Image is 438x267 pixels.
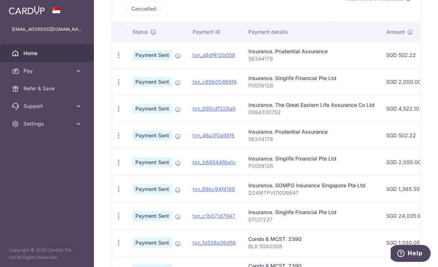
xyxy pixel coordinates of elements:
p: P0059128 [248,162,375,170]
a: txn_68bc94f4188 [193,186,235,192]
span: Pay [23,67,72,75]
span: Status [132,28,148,36]
a: Cancelled [127,2,161,16]
iframe: Opens a widget where you can find more information [391,245,431,263]
p: 07137237 [248,216,375,223]
span: Refer & Save [23,85,72,92]
span: Payment Sent [132,211,172,221]
p: [EMAIL_ADDRESS][DOMAIN_NAME] [12,26,82,33]
a: txn_fa538a26d56 [193,239,236,246]
td: SGD 1,365.30 [380,176,430,202]
span: Payment Sent [132,50,172,60]
span: Payment Sent [132,238,172,248]
div: Insurance. Singlife Financial Pte Ltd [248,155,375,162]
td: SGD 502.22 [380,42,430,68]
p: P0059128 [248,82,375,89]
td: SGD 1,030.05 [380,229,430,256]
p: BLK 50A0308 [248,243,375,250]
div: Insurance. SOMPO Insurance Singapore Pte Ltd [248,182,375,189]
a: txn_c1b071d7947 [193,213,235,219]
div: Insurance. Singlife Financial Pte Ltd [248,75,375,82]
td: SGD 4,522.10 [380,95,430,122]
span: Amount [386,28,405,36]
img: CardUp [9,6,45,15]
td: SGD 24,035.90 [380,202,430,229]
p: 56344179 [248,55,375,62]
span: Settings [23,120,72,127]
div: Insurance. Singlife Financial Pte Ltd [248,209,375,216]
a: txn_a8df412b059 [193,52,235,58]
div: Insurance. The Great Eastern Life Assurance Co Ltd [248,101,375,109]
th: Payment details [242,22,380,42]
a: txn_b665445ba1c [193,159,236,165]
span: Payment Sent [132,104,172,114]
span: Payment Sent [132,184,172,194]
a: txn_955cdf328a9 [193,105,236,112]
div: Insurance. Prudential Assurance [248,128,375,136]
td: SGD 2,000.00 [380,149,430,176]
div: Insurance. Prudential Assurance [248,48,375,55]
span: Payment Sent [132,77,172,87]
p: D24MTPV01009647 [248,189,375,196]
td: SGD 2,000.00 [380,68,430,95]
p: 56344179 [248,136,375,143]
span: Payment Sent [132,130,172,141]
span: Home [23,50,72,57]
a: txn_46a3f0a98f5 [193,132,234,138]
span: Payment Sent [132,157,172,167]
div: Condo & MCST. 2390 [248,235,375,243]
span: Support [23,102,72,110]
p: 0084330752 [248,109,375,116]
th: Payment ID [187,22,242,42]
td: SGD 502.22 [380,122,430,149]
a: txn_c69b00469f4 [193,79,237,85]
